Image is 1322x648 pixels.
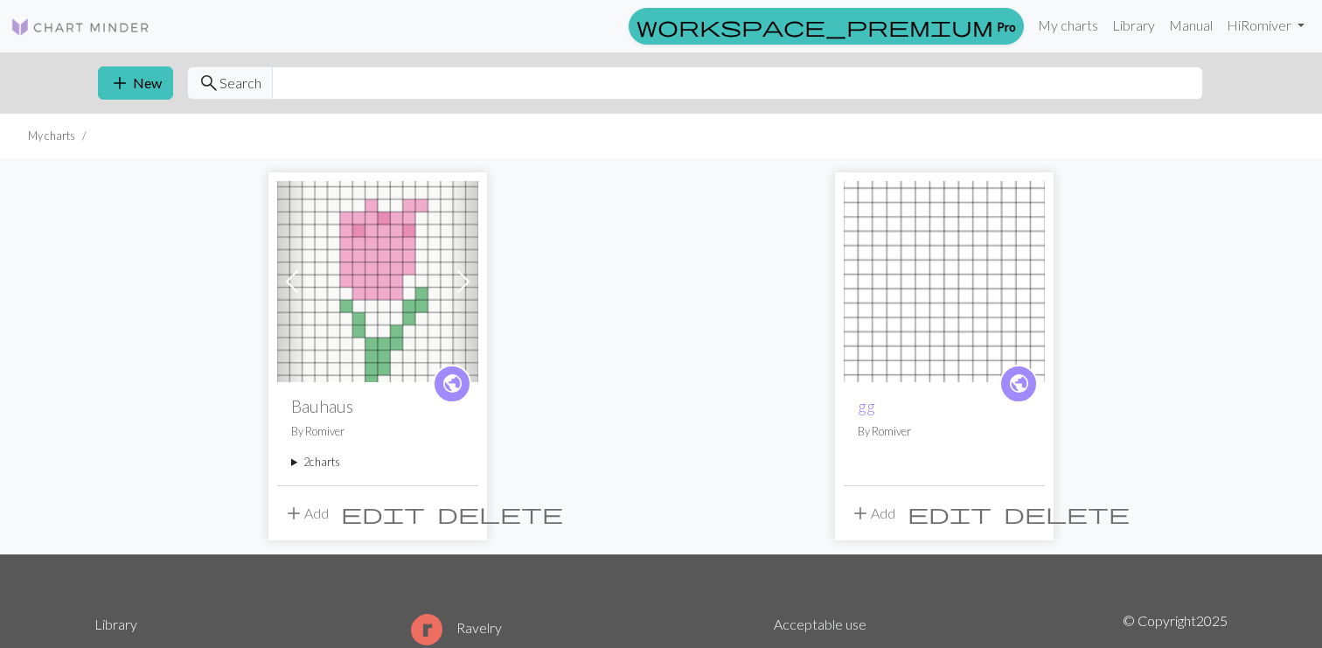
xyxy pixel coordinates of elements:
[277,181,478,382] img: tulip.jpg
[844,271,1045,288] a: gg
[28,128,75,144] li: My charts
[341,503,425,524] i: Edit
[411,619,502,636] a: Ravelry
[98,66,173,100] button: New
[908,501,991,526] span: edit
[844,181,1045,382] img: gg
[291,396,464,416] h2: Bauhaus
[1220,8,1312,43] a: HiRomiver
[1008,366,1030,401] i: public
[1004,501,1130,526] span: delete
[431,497,569,530] button: Delete
[219,73,261,94] span: Search
[1162,8,1220,43] a: Manual
[341,501,425,526] span: edit
[858,396,875,416] a: gg
[10,17,150,38] img: Logo
[291,454,464,470] summary: 2charts
[629,8,1024,45] a: Pro
[109,71,130,95] span: add
[1031,8,1105,43] a: My charts
[437,501,563,526] span: delete
[901,497,998,530] button: Edit
[291,423,464,440] p: By Romiver
[1008,370,1030,397] span: public
[850,501,871,526] span: add
[774,616,866,632] a: Acceptable use
[637,14,993,38] span: workspace_premium
[908,503,991,524] i: Edit
[283,501,304,526] span: add
[277,497,335,530] button: Add
[433,365,471,403] a: public
[198,71,219,95] span: search
[844,497,901,530] button: Add
[999,365,1038,403] a: public
[277,271,478,288] a: tulip.jpg
[858,423,1031,440] p: By Romiver
[94,616,137,632] a: Library
[411,614,442,645] img: Ravelry logo
[442,370,463,397] span: public
[998,497,1136,530] button: Delete
[1105,8,1162,43] a: Library
[442,366,463,401] i: public
[335,497,431,530] button: Edit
